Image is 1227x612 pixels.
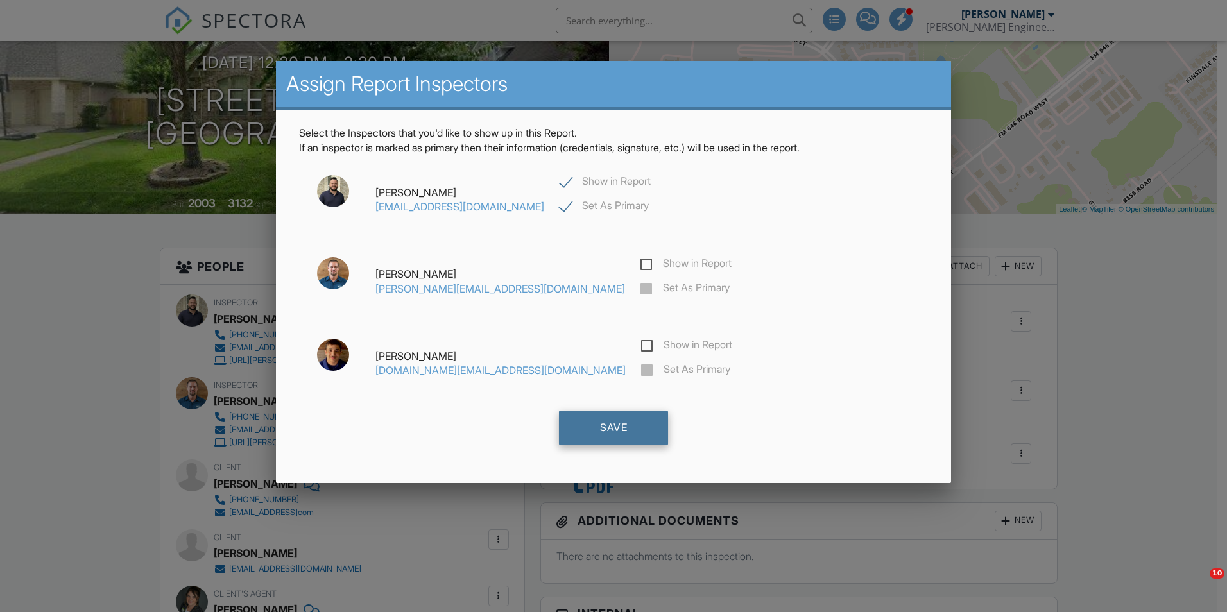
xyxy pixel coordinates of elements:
[368,349,633,378] div: [PERSON_NAME]
[317,257,349,289] img: gary_atherton1.jpg
[368,267,633,296] div: [PERSON_NAME]
[640,257,732,273] label: Show in Report
[317,339,349,371] img: stephen.jpg
[560,200,649,216] label: Set As Primary
[641,339,732,355] label: Show in Report
[368,185,552,214] div: [PERSON_NAME]
[559,411,668,445] div: Save
[560,175,651,191] label: Show in Report
[375,200,544,213] a: [EMAIL_ADDRESS][DOMAIN_NAME]
[640,282,730,298] label: Set As Primary
[1210,568,1224,579] span: 10
[375,364,626,377] a: [DOMAIN_NAME][EMAIL_ADDRESS][DOMAIN_NAME]
[291,126,936,155] p: Select the Inspectors that you'd like to show up in this Report. If an inspector is marked as pri...
[1183,568,1214,599] iframe: Intercom live chat
[375,282,625,295] a: [PERSON_NAME][EMAIL_ADDRESS][DOMAIN_NAME]
[641,363,730,379] label: Set As Primary
[286,71,941,97] h2: Assign Report Inspectors
[317,175,349,207] img: unnamed_8.jpg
